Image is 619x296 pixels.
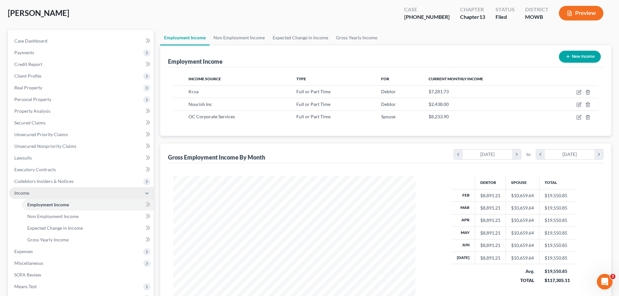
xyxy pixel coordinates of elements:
div: $10,659.64 [511,192,534,199]
span: Full or Part Time [296,101,330,107]
a: Non Employment Income [210,30,269,45]
div: $8,891.21 [480,255,500,261]
a: Gross Yearly Income [22,234,154,246]
div: $19,550.85 [545,268,570,275]
a: Employment Income [160,30,210,45]
div: [PHONE_NUMBER] [404,13,450,21]
th: Feb [452,189,475,201]
span: to [526,151,531,158]
a: Expected Change in Income [22,222,154,234]
a: Unsecured Priority Claims [9,129,154,140]
a: Lawsuits [9,152,154,164]
th: Apr [452,214,475,226]
i: chevron_right [594,149,603,159]
div: TOTAL [511,277,534,284]
div: Filed [496,13,515,21]
span: Lawsuits [14,155,32,161]
i: chevron_left [454,149,463,159]
span: Gross Yearly Income [27,237,69,242]
th: May [452,227,475,239]
div: $10,659.64 [511,255,534,261]
td: $19,550.85 [539,214,575,226]
div: Employment Income [168,58,223,65]
span: Income Source [188,76,221,81]
div: $10,659.64 [511,205,534,211]
span: Full or Part Time [296,114,330,119]
a: Expected Change in Income [269,30,332,45]
div: [DATE] [545,149,595,159]
span: Full or Part Time [296,89,330,94]
a: Unsecured Nonpriority Claims [9,140,154,152]
span: Current Monthly Income [429,76,483,81]
a: Property Analysis [9,105,154,117]
button: Preview [559,6,603,20]
span: Personal Property [14,97,51,102]
a: Secured Claims [9,117,154,129]
span: Type [296,76,306,81]
span: Codebtors Insiders & Notices [14,178,73,184]
th: Total [539,176,575,189]
div: $8,891.21 [480,242,500,249]
span: Property Analysis [14,108,50,114]
a: SOFA Review [9,269,154,281]
span: Expected Change in Income [27,225,83,231]
div: $8,891.21 [480,205,500,211]
div: District [525,6,548,13]
th: Jun [452,239,475,251]
span: OC Corporate Services [188,114,235,119]
button: New Income [559,51,601,63]
span: $2,438.00 [429,101,449,107]
a: Employment Income [22,199,154,211]
th: Spouse [506,176,539,189]
div: Avg. [511,268,534,275]
span: Debtor [381,101,396,107]
span: Debtor [381,89,396,94]
span: Executory Contracts [14,167,56,172]
div: [DATE] [463,149,512,159]
span: $7,281.73 [429,89,449,94]
span: SOFA Review [14,272,41,277]
span: Unsecured Priority Claims [14,132,68,137]
span: Expenses [14,249,33,254]
span: Secured Claims [14,120,45,125]
iframe: Intercom live chat [597,274,613,290]
td: $19,550.85 [539,239,575,251]
th: Debtor [475,176,506,189]
a: Credit Report [9,58,154,70]
span: Case Dashboard [14,38,47,44]
i: chevron_left [536,149,545,159]
td: $19,550.85 [539,189,575,201]
span: Miscellaneous [14,260,43,266]
div: $10,659.64 [511,242,534,249]
div: $8,891.21 [480,230,500,236]
div: $117,305.11 [545,277,570,284]
div: $10,659.64 [511,230,534,236]
a: Non Employment Income [22,211,154,222]
span: 13 [479,14,485,20]
span: Non Employment Income [27,213,79,219]
span: $8,233.90 [429,114,449,119]
div: $8,891.21 [480,192,500,199]
span: Real Property [14,85,42,90]
div: Chapter [460,13,485,21]
span: Spouse [381,114,395,119]
th: Mar [452,202,475,214]
span: Payments [14,50,34,55]
a: Gross Yearly Income [332,30,381,45]
div: Chapter [460,6,485,13]
span: Nourish Inc [188,101,212,107]
div: $8,891.21 [480,217,500,224]
i: chevron_right [512,149,521,159]
span: Unsecured Nonpriority Claims [14,143,76,149]
span: Income [14,190,29,196]
span: For [381,76,389,81]
div: Case [404,6,450,13]
span: Kcva [188,89,199,94]
td: $19,550.85 [539,202,575,214]
span: Credit Report [14,61,42,67]
td: $19,550.85 [539,227,575,239]
div: MOWB [525,13,548,21]
th: [DATE] [452,252,475,264]
a: Case Dashboard [9,35,154,47]
span: Client Profile [14,73,41,79]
